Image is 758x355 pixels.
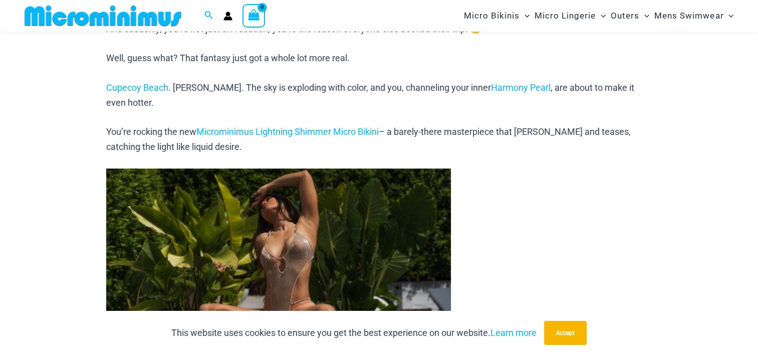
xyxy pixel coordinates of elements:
[106,53,350,63] span: Well, guess what? That fantasy just got a whole lot more real.
[654,3,723,29] span: Mens Swimwear
[723,3,733,29] span: Menu Toggle
[106,126,631,152] span: You’re rocking the new – a barely-there masterpiece that [PERSON_NAME] and teases, catching the l...
[611,3,639,29] span: Outers
[106,82,634,108] span: . [PERSON_NAME]. The sky is exploding with color, and you, channeling your inner , are about to m...
[464,3,520,29] span: Micro Bikinis
[652,3,736,29] a: Mens SwimwearMenu ToggleMenu Toggle
[196,126,379,137] a: Microminimus Lightning Shimmer Micro Bikini
[491,82,551,93] a: Harmony Pearl
[171,325,537,340] p: This website uses cookies to ensure you get the best experience on our website.
[532,3,608,29] a: Micro LingerieMenu ToggleMenu Toggle
[223,12,232,21] a: Account icon link
[535,3,596,29] span: Micro Lingerie
[608,3,652,29] a: OutersMenu ToggleMenu Toggle
[520,3,530,29] span: Menu Toggle
[242,4,266,27] a: View Shopping Cart, empty
[460,2,738,30] nav: Site Navigation
[461,3,532,29] a: Micro BikinisMenu ToggleMenu Toggle
[639,3,649,29] span: Menu Toggle
[106,24,481,34] span: And suddenly, you’re not just on vacation, you’re the reason everyone else booked their trip. 😉
[204,10,213,22] a: Search icon link
[596,3,606,29] span: Menu Toggle
[490,327,537,338] a: Learn more
[544,321,587,345] button: Accept
[106,82,168,93] a: Cupecoy Beach
[21,5,185,27] img: MM SHOP LOGO FLAT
